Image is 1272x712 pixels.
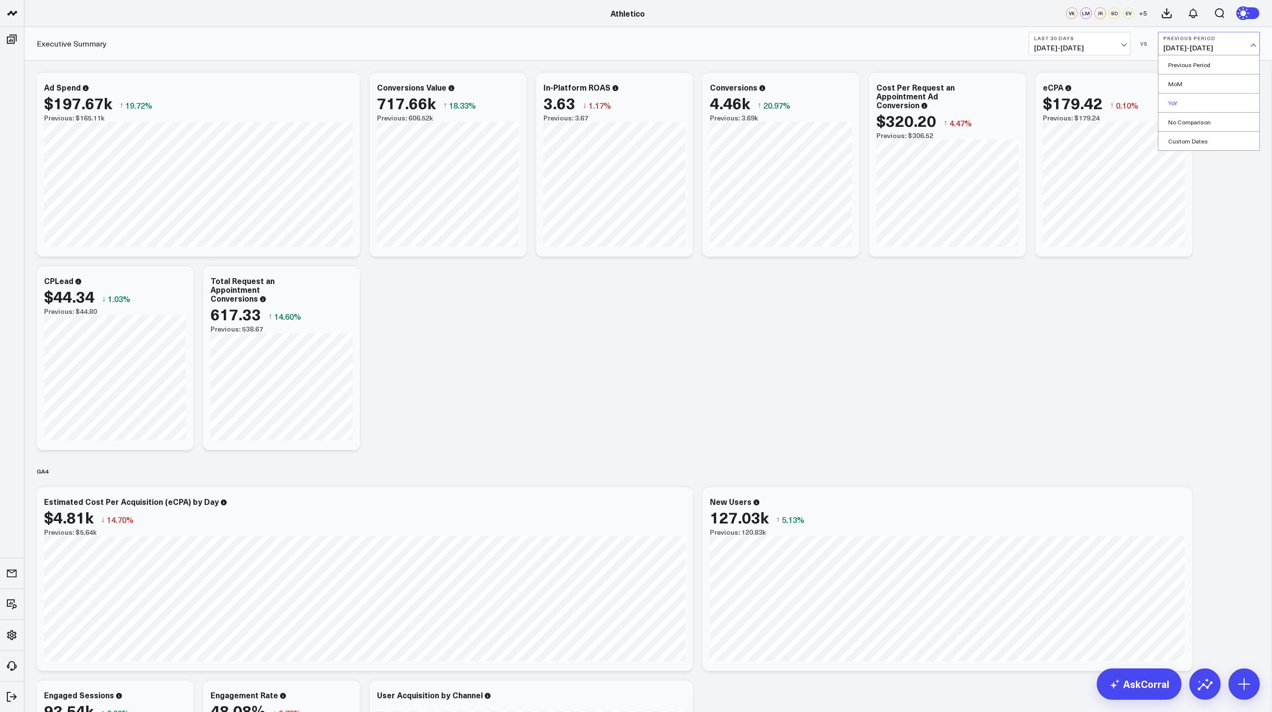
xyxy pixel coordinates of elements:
[1158,113,1259,131] a: No Comparison
[1116,100,1138,111] span: 0.10%
[1158,55,1259,74] a: Previous Period
[763,100,790,111] span: 20.97%
[1043,94,1103,112] div: $179.42
[1158,32,1260,55] button: Previous Period[DATE]-[DATE]
[757,99,761,112] span: ↑
[782,514,804,525] span: 5.13%
[543,82,611,93] div: In-Platform ROAS
[443,99,447,112] span: ↑
[1158,94,1259,112] a: YoY
[1034,35,1125,41] b: Last 30 Days
[44,114,353,122] div: Previous: $165.11k
[611,8,645,19] a: Athletico
[876,112,936,129] div: $320.20
[1110,99,1114,112] span: ↑
[44,496,219,507] div: Estimated Cost Per Acquisition (eCPA) by Day
[44,308,186,315] div: Previous: $44.80
[1080,7,1092,19] div: LM
[37,460,48,482] div: GA4
[107,514,134,525] span: 14.70%
[44,508,94,526] div: $4.81k
[949,118,972,128] span: 4.47%
[37,38,107,49] a: Executive Summary
[1097,668,1181,700] a: AskCorral
[710,496,752,507] div: New Users
[108,293,130,304] span: 1.03%
[710,508,769,526] div: 127.03k
[1163,35,1254,41] b: Previous Period
[710,82,757,93] div: Conversions
[268,310,272,323] span: ↑
[1158,132,1259,150] a: Custom Dates
[1137,7,1149,19] button: +5
[710,94,750,112] div: 4.46k
[1029,32,1131,55] button: Last 30 Days[DATE]-[DATE]
[1123,7,1134,19] div: EV
[44,287,94,305] div: $44.34
[776,513,780,526] span: ↑
[1135,41,1153,47] div: VS
[125,100,152,111] span: 19.72%
[211,275,275,304] div: Total Request an Appointment Conversions
[1108,7,1120,19] div: SD
[543,114,685,122] div: Previous: 3.67
[710,114,852,122] div: Previous: 3.69k
[377,94,436,112] div: 717.66k
[44,275,73,286] div: CPLead
[1034,44,1125,52] span: [DATE] - [DATE]
[44,689,114,700] div: Engaged Sessions
[44,528,685,536] div: Previous: $5.64k
[1043,82,1063,93] div: eCPA
[449,100,476,111] span: 18.33%
[589,100,611,111] span: 1.17%
[44,94,112,112] div: $197.67k
[211,325,353,333] div: Previous: 538.67
[377,689,483,700] div: User Acquisition by Channel
[543,94,575,112] div: 3.63
[211,305,261,323] div: 617.33
[101,513,105,526] span: ↓
[1163,44,1254,52] span: [DATE] - [DATE]
[211,689,278,700] div: Engagement Rate
[44,82,81,93] div: Ad Spend
[1158,74,1259,93] a: MoM
[876,82,955,110] div: Cost Per Request an Appointment Ad Conversion
[1139,10,1147,17] span: + 5
[1043,114,1185,122] div: Previous: $179.24
[710,528,1185,536] div: Previous: 120.83k
[274,311,301,322] span: 14.60%
[377,82,447,93] div: Conversions Value
[1094,7,1106,19] div: JR
[876,132,1018,140] div: Previous: $306.52
[943,117,947,129] span: ↑
[102,292,106,305] span: ↓
[1066,7,1078,19] div: VK
[583,99,587,112] span: ↓
[377,114,519,122] div: Previous: 606.52k
[119,99,123,112] span: ↑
